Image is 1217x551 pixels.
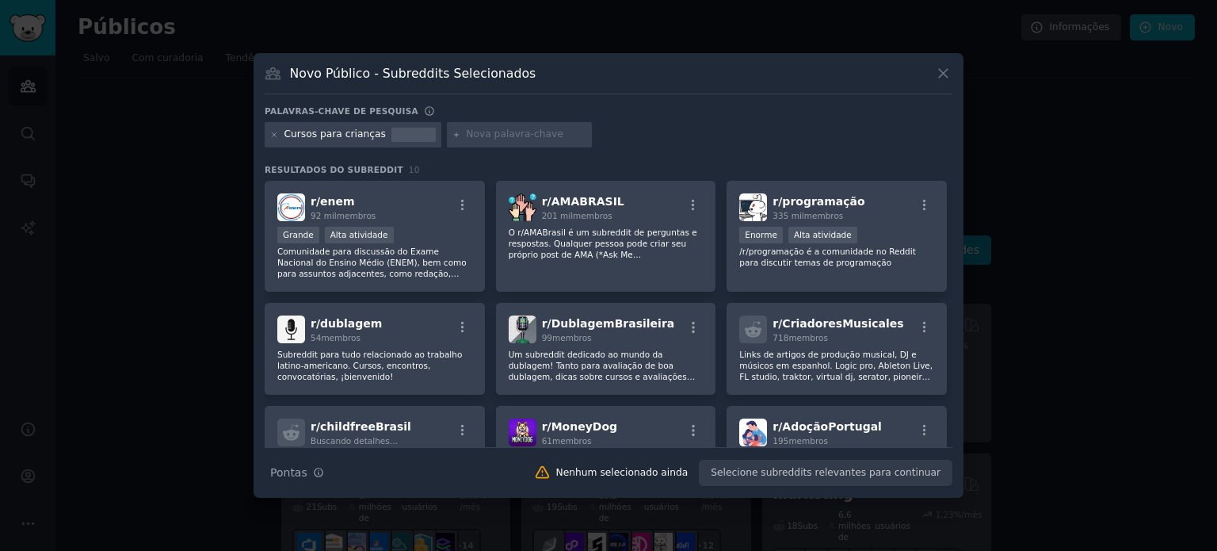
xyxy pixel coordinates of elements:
[773,195,782,208] font: r/
[773,211,803,220] font: 335 mil
[311,333,321,342] font: 54
[739,350,933,404] font: Links de artigos de produção musical, DJ e músicos em espanhol. Logic pro, Ableton Live, FL studi...
[739,419,767,446] img: AdoçãoPortugal
[409,165,420,174] font: 10
[552,436,592,446] font: membros
[551,195,624,208] font: AMABRASIL
[773,333,788,342] font: 718
[320,317,382,330] font: dublagem
[542,436,552,446] font: 61
[782,420,882,433] font: AdoçãoPortugal
[804,211,844,220] font: membros
[556,467,689,478] font: Nenhum selecionado ainda
[265,165,403,174] font: Resultados do Subreddit
[573,211,612,220] font: membros
[311,436,398,446] font: Buscando detalhes...
[277,350,462,381] font: Subreddit para tudo relacionado ao trabalho latino-americano. Cursos, encontros, convocatórias, ¡...
[270,466,307,479] font: Pontas
[794,230,852,239] font: Alta atividade
[509,316,536,343] img: Dublagem Brasileira
[542,420,551,433] font: r/
[277,193,305,221] img: enem
[542,195,551,208] font: r/
[284,128,386,140] font: Cursos para crianças
[773,420,782,433] font: r/
[739,193,767,221] img: programação
[509,350,696,404] font: Um subreddit dedicado ao mundo da dublagem! Tanto para avaliação de boa dublagem, dicas sobre cur...
[509,419,536,446] img: Cachorro-dinheiro
[265,459,330,487] button: Pontas
[739,247,915,267] font: /r/programação é a comunidade no Reddit para discutir temas de programação
[311,317,320,330] font: r/
[321,333,361,342] font: membros
[330,230,388,239] font: Alta atividade
[265,106,418,116] font: Palavras-chave de pesquisa
[542,333,552,342] font: 99
[551,420,617,433] font: MoneyDog
[782,195,864,208] font: programação
[788,436,828,446] font: membros
[311,211,337,220] font: 92 mil
[466,128,586,142] input: Nova palavra-chave
[551,317,675,330] font: DublagemBrasileira
[542,211,573,220] font: 201 mil
[277,316,305,343] img: dublagem
[277,247,467,312] font: Comunidade para discussão do Exame Nacional do Ensino Médio (ENEM), bem como para assuntos adjace...
[283,230,314,239] font: Grande
[509,193,536,221] img: AMABRASIL
[782,317,903,330] font: CriadoresMusicales
[311,420,320,433] font: r/
[745,230,777,239] font: Enorme
[320,195,355,208] font: enem
[311,195,320,208] font: r/
[337,211,376,220] font: membros
[290,66,536,81] font: Novo Público - Subreddits Selecionados
[788,333,828,342] font: membros
[552,333,592,342] font: membros
[773,317,782,330] font: r/
[509,228,700,315] font: O r/AMABrasil é um subreddit de perguntas e respostas. Qualquer pessoa pode criar seu próprio pos...
[773,436,788,446] font: 195
[542,317,551,330] font: r/
[320,420,411,433] font: childfreeBrasil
